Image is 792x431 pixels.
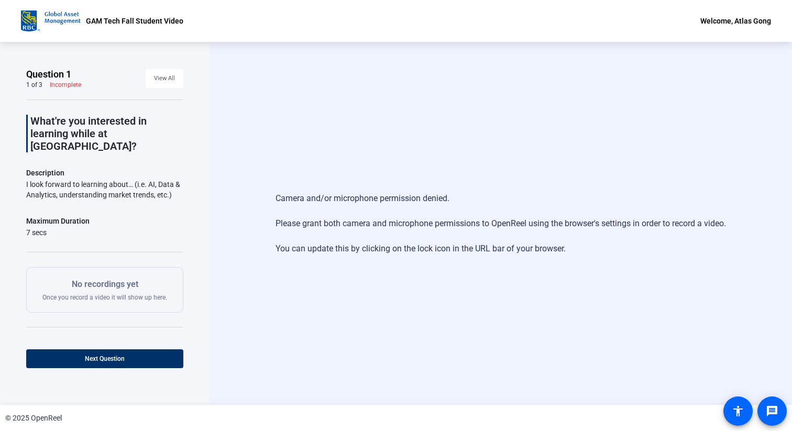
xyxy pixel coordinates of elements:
[85,355,125,362] span: Next Question
[26,215,90,227] div: Maximum Duration
[154,71,175,86] span: View All
[42,278,167,302] div: Once you record a video it will show up here.
[30,115,183,152] p: What're you interested in learning while at [GEOGRAPHIC_DATA]?
[26,167,183,179] p: Description
[50,81,81,89] div: Incomplete
[42,278,167,291] p: No recordings yet
[26,81,42,89] div: 1 of 3
[732,405,744,417] mat-icon: accessibility
[86,15,183,27] p: GAM Tech Fall Student Video
[26,179,183,200] div: I look forward to learning about… (i.e. AI, Data & Analytics, understanding market trends, etc.)
[146,69,183,88] button: View All
[5,413,62,424] div: © 2025 OpenReel
[26,349,183,368] button: Next Question
[26,68,71,81] span: Question 1
[700,15,771,27] div: Welcome, Atlas Gong
[26,227,90,238] div: 7 secs
[21,10,81,31] img: OpenReel logo
[276,182,726,266] div: Camera and/or microphone permission denied. Please grant both camera and microphone permissions t...
[766,405,778,417] mat-icon: message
